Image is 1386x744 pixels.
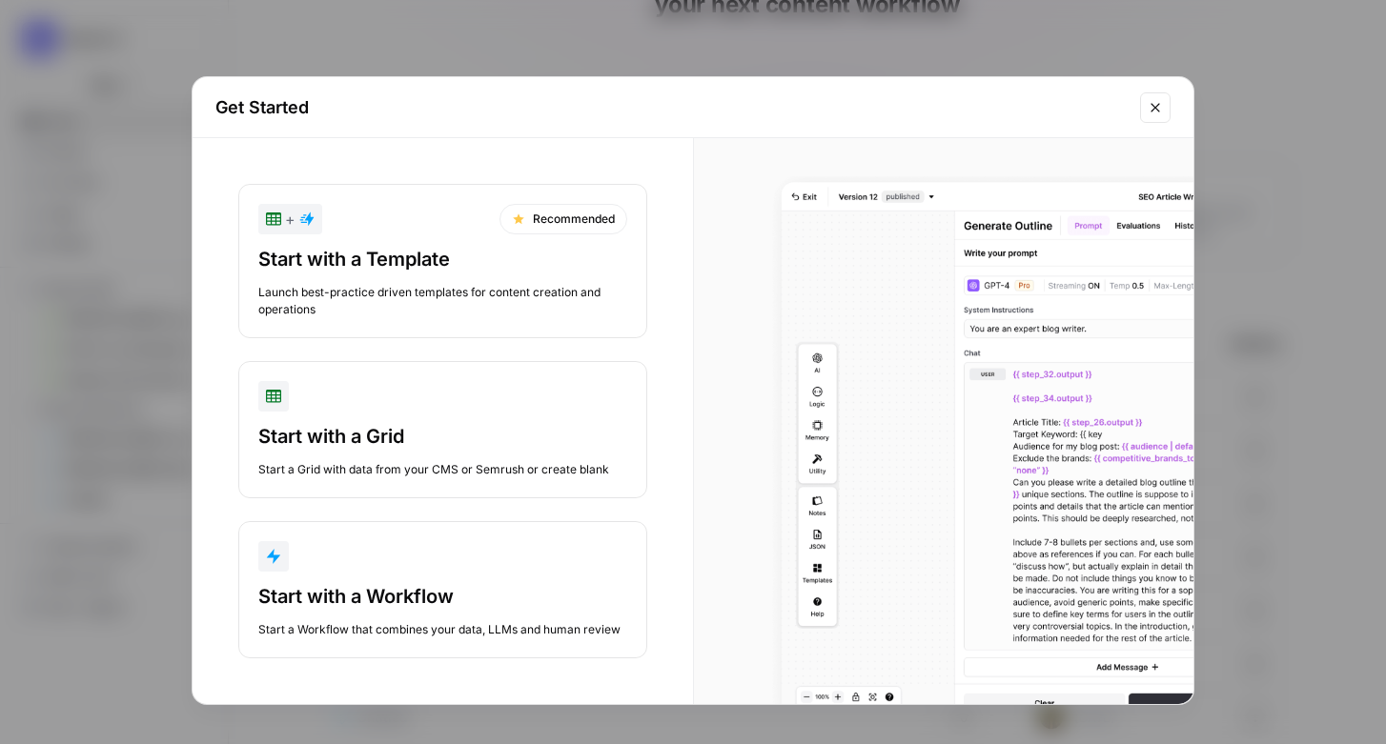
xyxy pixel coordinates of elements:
[258,284,627,318] div: Launch best-practice driven templates for content creation and operations
[258,246,627,272] div: Start with a Template
[258,621,627,638] div: Start a Workflow that combines your data, LLMs and human review
[258,423,627,450] div: Start with a Grid
[238,521,647,658] button: Start with a WorkflowStart a Workflow that combines your data, LLMs and human review
[499,204,627,234] div: Recommended
[1140,92,1171,123] button: Close modal
[215,94,1129,121] h2: Get Started
[238,184,647,338] button: +RecommendedStart with a TemplateLaunch best-practice driven templates for content creation and o...
[266,208,315,231] div: +
[258,583,627,610] div: Start with a Workflow
[258,461,627,478] div: Start a Grid with data from your CMS or Semrush or create blank
[238,361,647,498] button: Start with a GridStart a Grid with data from your CMS or Semrush or create blank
